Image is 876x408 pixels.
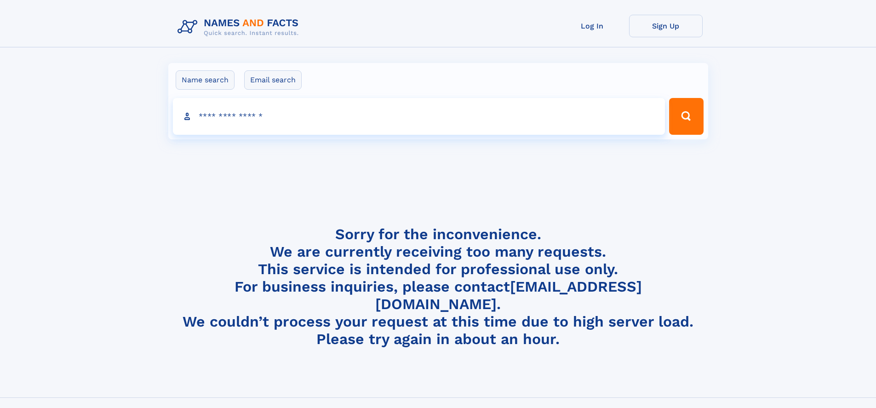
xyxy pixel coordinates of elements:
[555,15,629,37] a: Log In
[174,225,703,348] h4: Sorry for the inconvenience. We are currently receiving too many requests. This service is intend...
[176,70,235,90] label: Name search
[629,15,703,37] a: Sign Up
[375,278,642,313] a: [EMAIL_ADDRESS][DOMAIN_NAME]
[244,70,302,90] label: Email search
[669,98,703,135] button: Search Button
[173,98,665,135] input: search input
[174,15,306,40] img: Logo Names and Facts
